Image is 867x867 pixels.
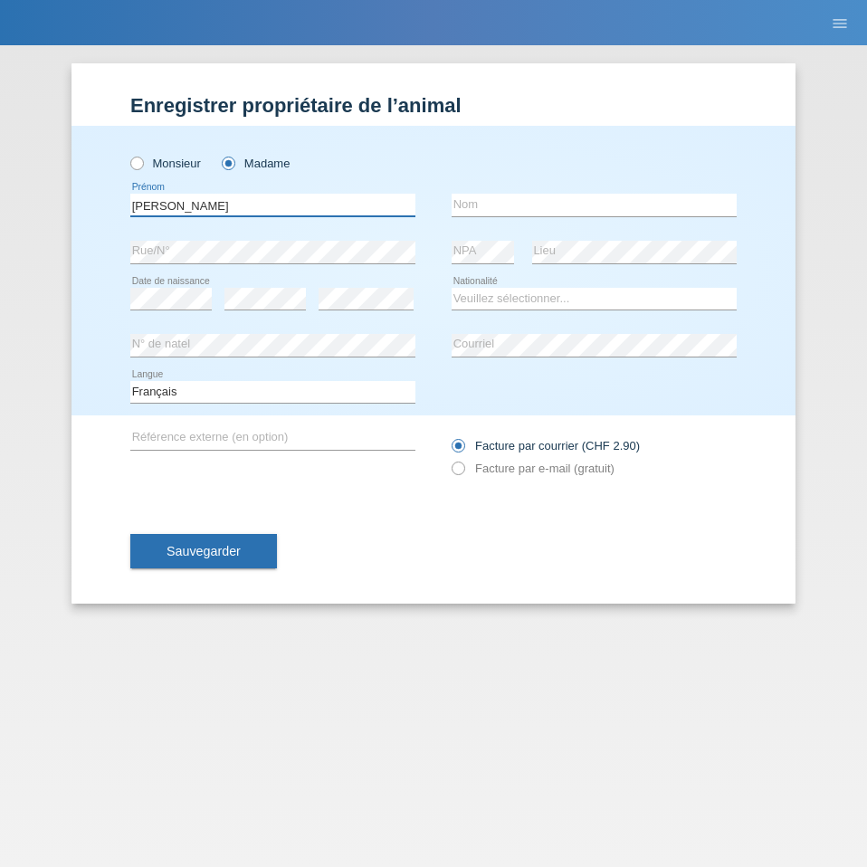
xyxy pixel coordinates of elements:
span: Sauvegarder [167,544,241,558]
i: menu [831,14,849,33]
input: Monsieur [130,157,142,168]
a: menu [822,17,858,28]
input: Facture par e-mail (gratuit) [452,462,463,484]
label: Monsieur [130,157,201,170]
input: Madame [222,157,233,168]
label: Facture par courrier (CHF 2.90) [452,439,640,453]
label: Facture par e-mail (gratuit) [452,462,615,475]
input: Facture par courrier (CHF 2.90) [452,439,463,462]
label: Madame [222,157,290,170]
h1: Enregistrer propriétaire de l’animal [130,94,737,117]
button: Sauvegarder [130,534,277,568]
